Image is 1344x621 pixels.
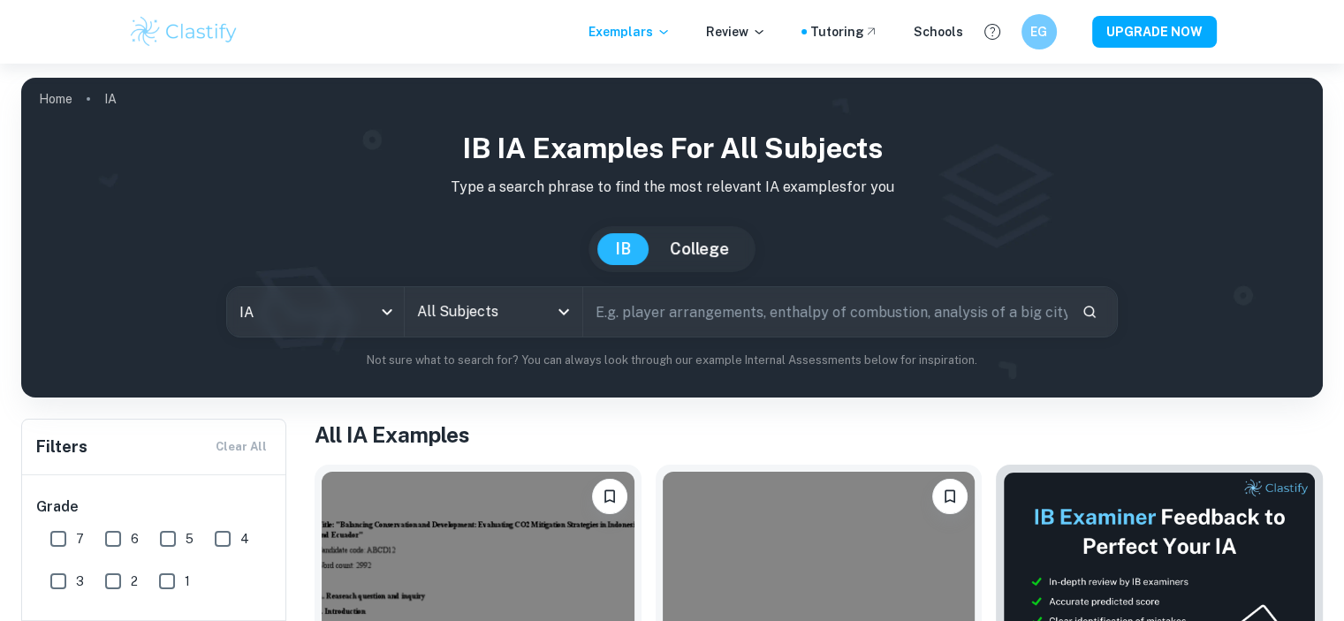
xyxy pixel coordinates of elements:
button: EG [1021,14,1057,49]
span: 6 [131,529,139,549]
button: Bookmark [932,479,968,514]
button: Search [1074,297,1105,327]
input: E.g. player arrangements, enthalpy of combustion, analysis of a big city... [583,287,1067,337]
p: Not sure what to search for? You can always look through our example Internal Assessments below f... [35,352,1309,369]
p: IA [104,89,117,109]
span: 5 [186,529,194,549]
a: Schools [914,22,963,42]
button: College [652,233,747,265]
button: IB [597,233,649,265]
span: 2 [131,572,138,591]
img: profile cover [21,78,1323,398]
p: Exemplars [588,22,671,42]
h1: IB IA examples for all subjects [35,127,1309,170]
p: Type a search phrase to find the most relevant IA examples for you [35,177,1309,198]
button: Help and Feedback [977,17,1007,47]
h6: Filters [36,435,87,459]
img: Clastify logo [128,14,240,49]
a: Home [39,87,72,111]
button: Open [551,299,576,324]
a: Tutoring [810,22,878,42]
h1: All IA Examples [315,419,1323,451]
h6: EG [1029,22,1049,42]
span: 4 [240,529,249,549]
button: Bookmark [592,479,627,514]
p: Review [706,22,766,42]
button: UPGRADE NOW [1092,16,1217,48]
span: 3 [76,572,84,591]
span: 7 [76,529,84,549]
div: IA [227,287,404,337]
span: 1 [185,572,190,591]
h6: Grade [36,496,273,518]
